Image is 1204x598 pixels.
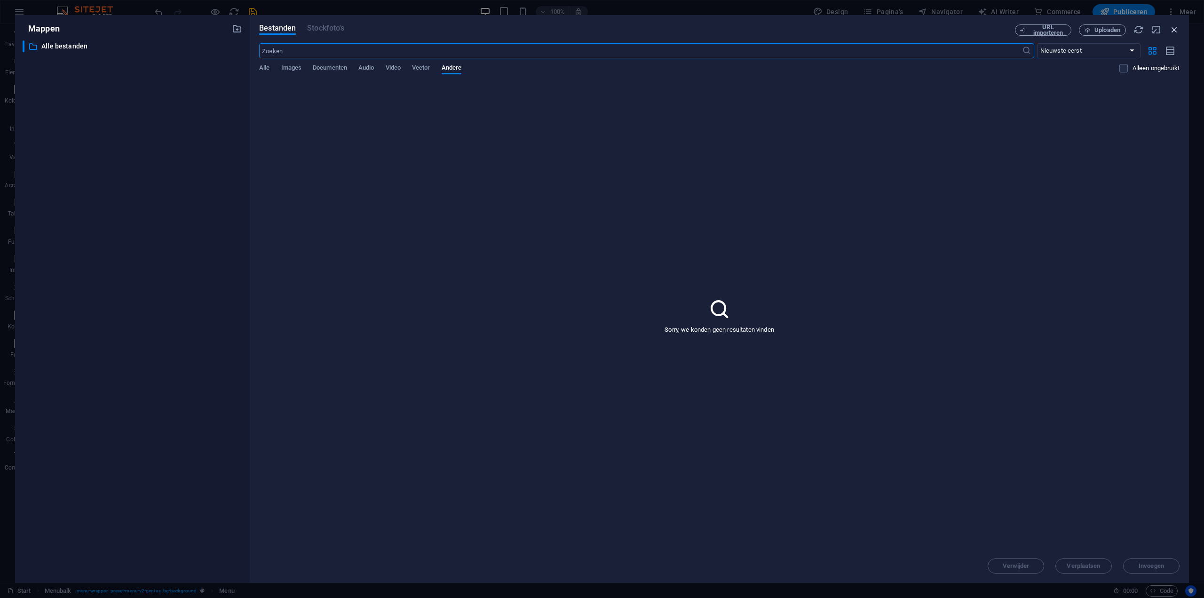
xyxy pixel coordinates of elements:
[1133,24,1144,35] i: Opnieuw laden
[1079,24,1126,36] button: Uploaden
[259,62,269,75] span: Alle
[412,62,430,75] span: Vector
[307,23,344,34] span: Dit bestandstype wordt niet ondersteund door dit element
[41,41,225,52] p: Alle bestanden
[23,40,24,52] div: ​
[358,62,374,75] span: Audio
[232,24,242,34] i: Nieuwe map aanmaken
[281,62,302,75] span: Images
[1015,24,1071,36] button: URL importeren
[259,23,296,34] span: Bestanden
[386,62,401,75] span: Video
[442,62,462,75] span: Andere
[1133,64,1180,72] p: Laat alleen bestanden zien die nog niet op de website worden gebruikt. Bestanden die tijdens deze...
[1029,24,1067,36] span: URL importeren
[1094,27,1120,33] span: Uploaden
[23,23,60,35] p: Mappen
[665,326,774,334] p: Sorry, we konden geen resultaten vinden
[259,43,1022,58] input: Zoeken
[313,62,347,75] span: Documenten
